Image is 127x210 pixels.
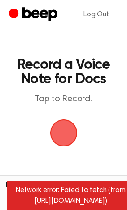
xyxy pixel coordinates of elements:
a: Beep [9,6,60,23]
h1: Record a Voice Note for Docs [16,58,111,87]
span: Contact us [5,189,122,205]
a: Log Out [74,4,118,25]
p: Tap to Record. [16,94,111,105]
button: Beep Logo [50,119,77,146]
